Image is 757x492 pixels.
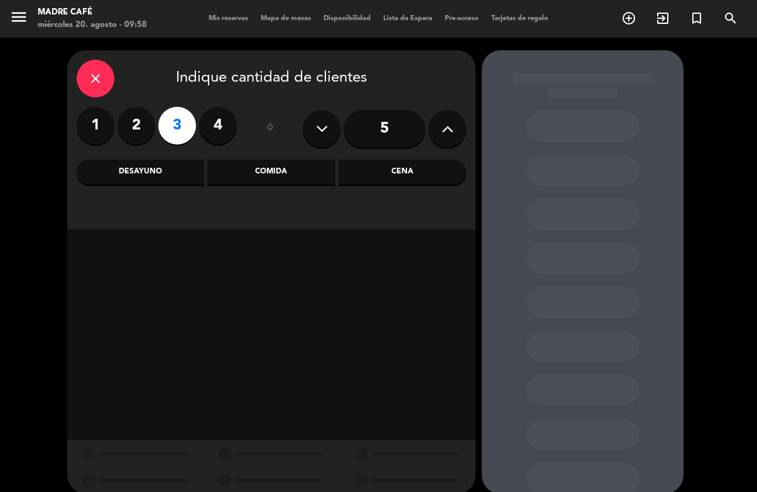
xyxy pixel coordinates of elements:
label: 4 [199,107,237,145]
button: menu [9,8,28,31]
div: Desayuno [77,160,204,185]
span: Disponibilidad [317,15,377,22]
i: search [723,11,738,26]
i: close [88,71,103,86]
div: Indique cantidad de clientes [77,60,466,97]
label: 3 [158,107,196,145]
i: add_circle_outline [621,11,636,26]
span: Mapa de mesas [254,15,317,22]
span: BUSCAR [714,8,748,29]
i: menu [9,8,28,26]
span: Pre-acceso [438,15,485,22]
span: Lista de Espera [377,15,438,22]
span: RESERVAR MESA [612,8,646,29]
label: 1 [77,107,114,145]
div: miércoles 20. agosto - 09:58 [38,19,147,31]
label: 2 [117,107,155,145]
i: exit_to_app [655,11,670,26]
i: turned_in_not [689,11,704,26]
span: WALK IN [646,8,680,29]
div: Cena [339,160,466,185]
span: Reserva especial [680,8,714,29]
div: Madre Café [38,6,147,19]
span: Tarjetas de regalo [485,15,555,22]
span: Mis reservas [202,15,254,22]
div: Comida [207,160,335,185]
div: ó [249,107,290,151]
